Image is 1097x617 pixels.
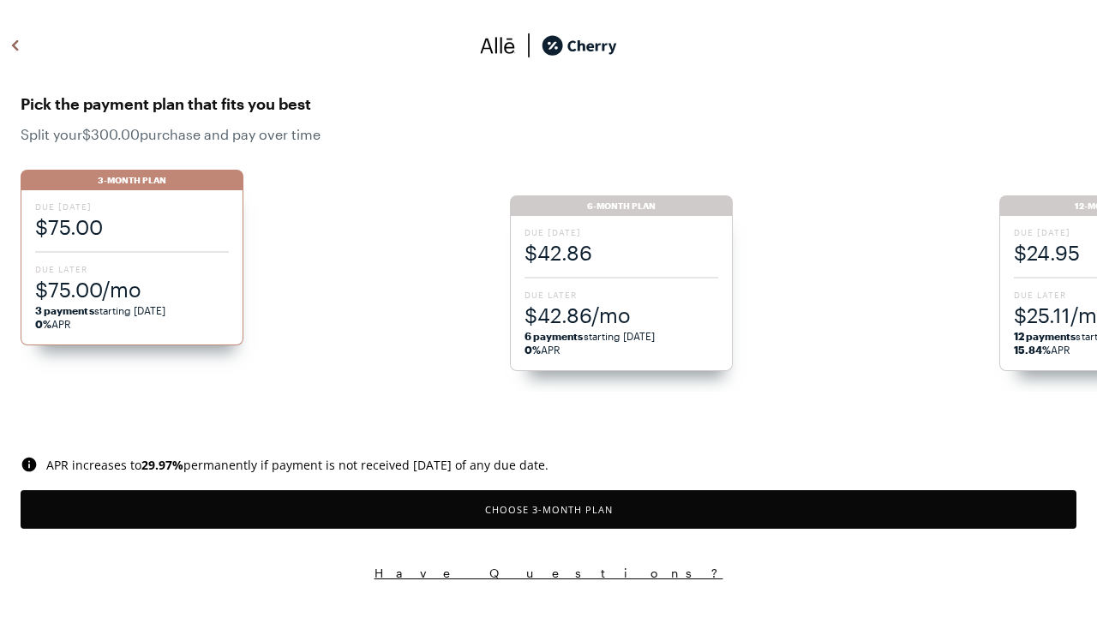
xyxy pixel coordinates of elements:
span: APR [35,318,71,330]
span: Due Later [35,263,229,275]
span: $42.86 [525,238,718,267]
strong: 6 payments [525,330,584,342]
b: 29.97 % [141,457,183,473]
span: Pick the payment plan that fits you best [21,90,1076,117]
span: $75.00 [35,213,229,241]
img: svg%3e [21,456,38,473]
strong: 0% [35,318,51,330]
span: APR [1014,344,1071,356]
div: 3-Month Plan [21,170,243,190]
span: Split your $300.00 purchase and pay over time [21,126,1076,142]
strong: 3 payments [35,304,94,316]
strong: 15.84% [1014,344,1051,356]
span: $75.00/mo [35,275,229,303]
span: Due Later [525,289,718,301]
img: svg%3e [5,33,26,58]
div: 6-Month Plan [510,195,733,216]
span: $42.86/mo [525,301,718,329]
span: starting [DATE] [525,330,656,342]
img: svg%3e [516,33,542,58]
button: Choose 3-Month Plan [21,490,1076,529]
img: svg%3e [480,33,516,58]
span: APR increases to permanently if payment is not received [DATE] of any due date. [46,457,548,473]
span: starting [DATE] [35,304,166,316]
strong: 0% [525,344,541,356]
span: Due [DATE] [525,226,718,238]
span: Due [DATE] [35,201,229,213]
span: APR [525,344,560,356]
img: cherry_black_logo-DrOE_MJI.svg [542,33,617,58]
strong: 12 payments [1014,330,1076,342]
